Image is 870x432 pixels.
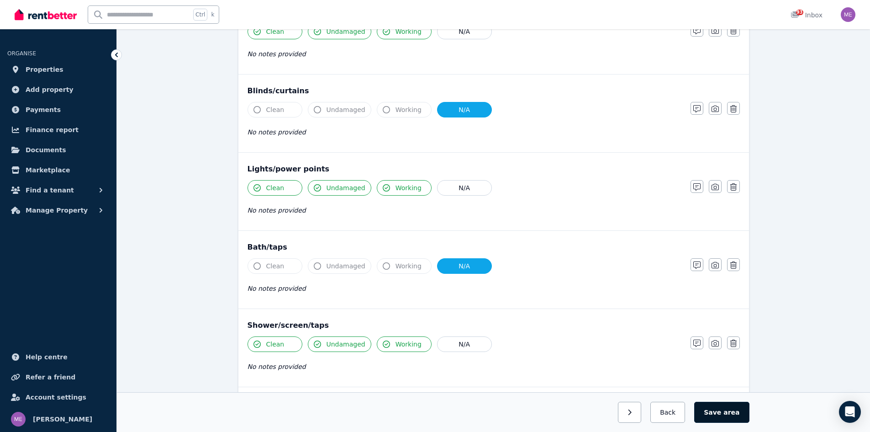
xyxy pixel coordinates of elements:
span: Clean [266,340,285,349]
span: Working [395,183,422,192]
span: No notes provided [248,50,306,58]
button: Undamaged [308,258,371,274]
button: Working [377,24,432,39]
a: Help centre [7,348,109,366]
span: Clean [266,27,285,36]
img: Melinda Enriquez [11,412,26,427]
span: Add property [26,84,74,95]
button: Clean [248,336,302,352]
span: Refer a friend [26,372,75,383]
span: Help centre [26,352,68,363]
button: Working [377,258,432,274]
a: Payments [7,101,109,119]
span: Payments [26,104,61,115]
span: Working [395,27,422,36]
div: Bath/taps [248,242,740,253]
span: k [211,11,214,18]
button: Back [650,402,685,423]
span: Documents [26,144,66,155]
a: Marketplace [7,161,109,179]
span: Account settings [26,392,86,403]
span: 93 [796,10,803,15]
span: [PERSON_NAME] [33,414,92,425]
img: RentBetter [15,8,77,21]
button: Find a tenant [7,181,109,199]
span: Clean [266,261,285,271]
button: Manage Property [7,201,109,219]
span: Undamaged [327,261,365,271]
button: Working [377,336,432,352]
button: Clean [248,180,302,196]
button: N/A [437,180,492,196]
button: N/A [437,258,492,274]
span: Clean [266,183,285,192]
div: Shower/screen/taps [248,320,740,331]
button: Working [377,180,432,196]
button: Undamaged [308,336,371,352]
button: N/A [437,336,492,352]
span: No notes provided [248,363,306,370]
button: N/A [437,24,492,39]
a: Properties [7,60,109,79]
span: Undamaged [327,340,365,349]
span: No notes provided [248,207,306,214]
span: No notes provided [248,285,306,292]
button: Undamaged [308,180,371,196]
div: Inbox [791,11,823,20]
span: ORGANISE [7,50,36,57]
a: Refer a friend [7,368,109,386]
div: Blinds/curtains [248,85,740,96]
span: No notes provided [248,128,306,136]
span: Undamaged [327,27,365,36]
span: Undamaged [327,183,365,192]
img: Melinda Enriquez [841,7,855,22]
button: Undamaged [308,102,371,117]
span: Manage Property [26,205,88,216]
button: Working [377,102,432,117]
span: Clean [266,105,285,114]
div: Open Intercom Messenger [839,401,861,423]
div: Lights/power points [248,164,740,175]
button: Clean [248,102,302,117]
span: Undamaged [327,105,365,114]
span: Ctrl [193,9,207,21]
button: Save area [694,402,749,423]
span: Working [395,340,422,349]
a: Account settings [7,388,109,406]
button: Undamaged [308,24,371,39]
button: N/A [437,102,492,117]
span: area [723,408,739,417]
span: Working [395,261,422,271]
a: Finance report [7,121,109,139]
button: Clean [248,258,302,274]
span: Properties [26,64,63,75]
span: Marketplace [26,165,70,176]
a: Add property [7,80,109,99]
span: Find a tenant [26,185,74,196]
span: Finance report [26,124,79,135]
a: Documents [7,141,109,159]
button: Clean [248,24,302,39]
span: Working [395,105,422,114]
